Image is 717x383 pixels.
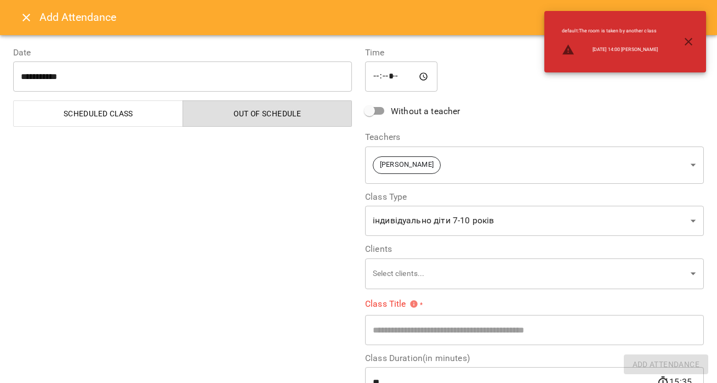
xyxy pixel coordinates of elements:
[409,300,418,308] svg: Please specify class title or select clients
[373,268,686,279] p: Select clients...
[365,48,704,57] label: Time
[13,4,39,31] button: Close
[553,39,667,61] li: [DATE] 14:00 [PERSON_NAME]
[183,100,352,127] button: Out of Schedule
[365,354,704,363] label: Class Duration(in minutes)
[13,48,352,57] label: Date
[553,23,667,39] li: default : The room is taken by another class
[365,206,704,236] div: індивідуально діти 7-10 років
[365,193,704,201] label: Class Type
[190,107,346,120] span: Out of Schedule
[365,245,704,254] label: Clients
[20,107,177,120] span: Scheduled class
[365,300,418,308] span: Class Title
[391,105,460,118] span: Without a teacher
[13,100,183,127] button: Scheduled class
[365,133,704,142] label: Teachers
[39,9,704,26] h6: Add Attendance
[365,146,704,184] div: [PERSON_NAME]
[365,258,704,289] div: Select clients...
[373,160,440,170] span: [PERSON_NAME]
